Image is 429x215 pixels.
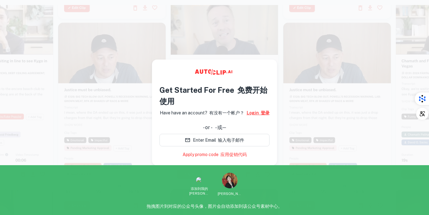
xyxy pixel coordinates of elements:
a: Apply promo code [183,151,247,158]
font: 输入电子邮件 [218,138,244,143]
font: 登录 [261,110,270,115]
font: 应用促销代码 [220,152,247,157]
font: - 或─ [215,124,226,130]
a: Login 登录 [247,109,270,116]
p: Have have an account? [160,109,244,116]
button: Enter Email 输入电子邮件 [159,134,270,146]
font: 有没有一个帐户？ [209,110,244,115]
div: - or - [203,124,226,131]
h4: Get Started For Free [159,84,270,107]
